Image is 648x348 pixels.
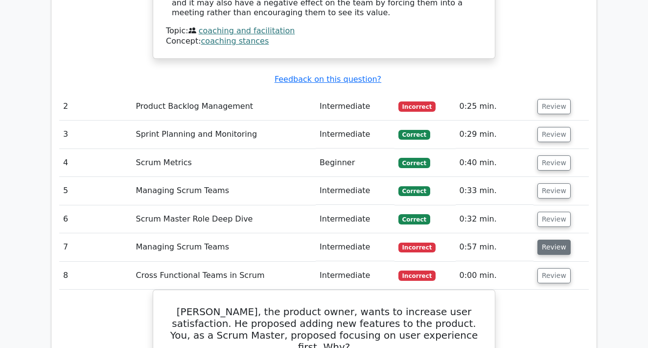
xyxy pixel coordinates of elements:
td: 0:32 min. [456,205,533,233]
div: Topic: [166,26,482,36]
td: 3 [59,121,132,149]
td: 2 [59,93,132,121]
td: Product Backlog Management [132,93,316,121]
td: Intermediate [316,233,394,261]
button: Review [537,212,571,227]
button: Review [537,183,571,199]
td: Sprint Planning and Monitoring [132,121,316,149]
span: Incorrect [398,271,436,280]
td: Managing Scrum Teams [132,177,316,205]
td: 0:29 min. [456,121,533,149]
span: Correct [398,158,430,168]
td: 5 [59,177,132,205]
button: Review [537,268,571,283]
td: 0:40 min. [456,149,533,177]
td: Beginner [316,149,394,177]
td: Managing Scrum Teams [132,233,316,261]
div: Concept: [166,36,482,47]
td: Scrum Master Role Deep Dive [132,205,316,233]
td: 0:57 min. [456,233,533,261]
button: Review [537,155,571,171]
button: Review [537,99,571,114]
span: Incorrect [398,243,436,252]
span: Correct [398,186,430,196]
td: 7 [59,233,132,261]
td: Intermediate [316,262,394,290]
td: Intermediate [316,205,394,233]
td: Cross Functional Teams in Scrum [132,262,316,290]
a: coaching and facilitation [199,26,295,35]
td: Intermediate [316,177,394,205]
td: Scrum Metrics [132,149,316,177]
span: Incorrect [398,101,436,111]
span: Correct [398,214,430,224]
td: Intermediate [316,121,394,149]
td: 4 [59,149,132,177]
td: 0:00 min. [456,262,533,290]
td: 0:25 min. [456,93,533,121]
button: Review [537,240,571,255]
a: Feedback on this question? [275,75,381,84]
td: 8 [59,262,132,290]
button: Review [537,127,571,142]
td: 6 [59,205,132,233]
td: 0:33 min. [456,177,533,205]
span: Correct [398,130,430,140]
td: Intermediate [316,93,394,121]
a: coaching stances [201,36,269,46]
